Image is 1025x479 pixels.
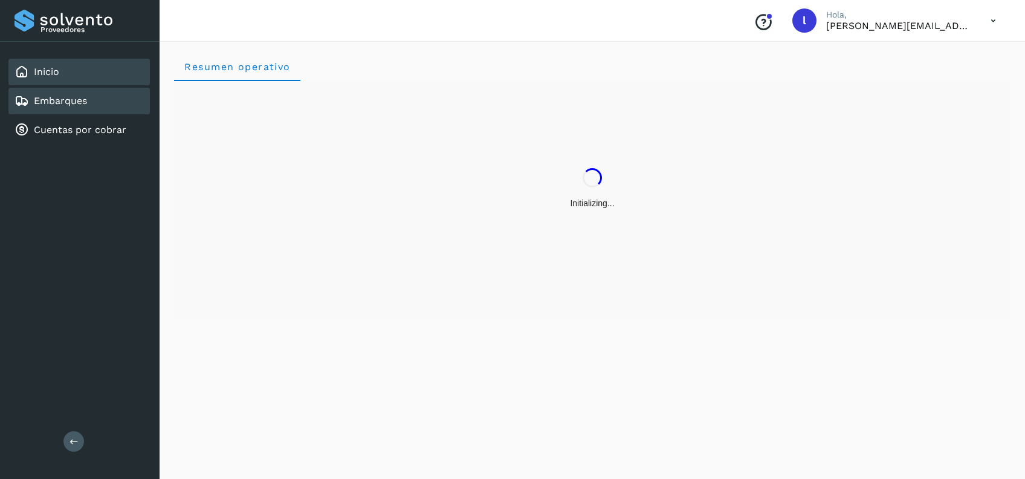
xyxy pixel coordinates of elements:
div: Inicio [8,59,150,85]
div: Embarques [8,88,150,114]
a: Inicio [34,66,59,77]
a: Embarques [34,95,87,106]
a: Cuentas por cobrar [34,124,126,135]
p: Proveedores [40,25,145,34]
div: Cuentas por cobrar [8,117,150,143]
p: lorena.rojo@serviciosatc.com.mx [826,20,971,31]
p: Hola, [826,10,971,20]
span: Resumen operativo [184,61,291,73]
